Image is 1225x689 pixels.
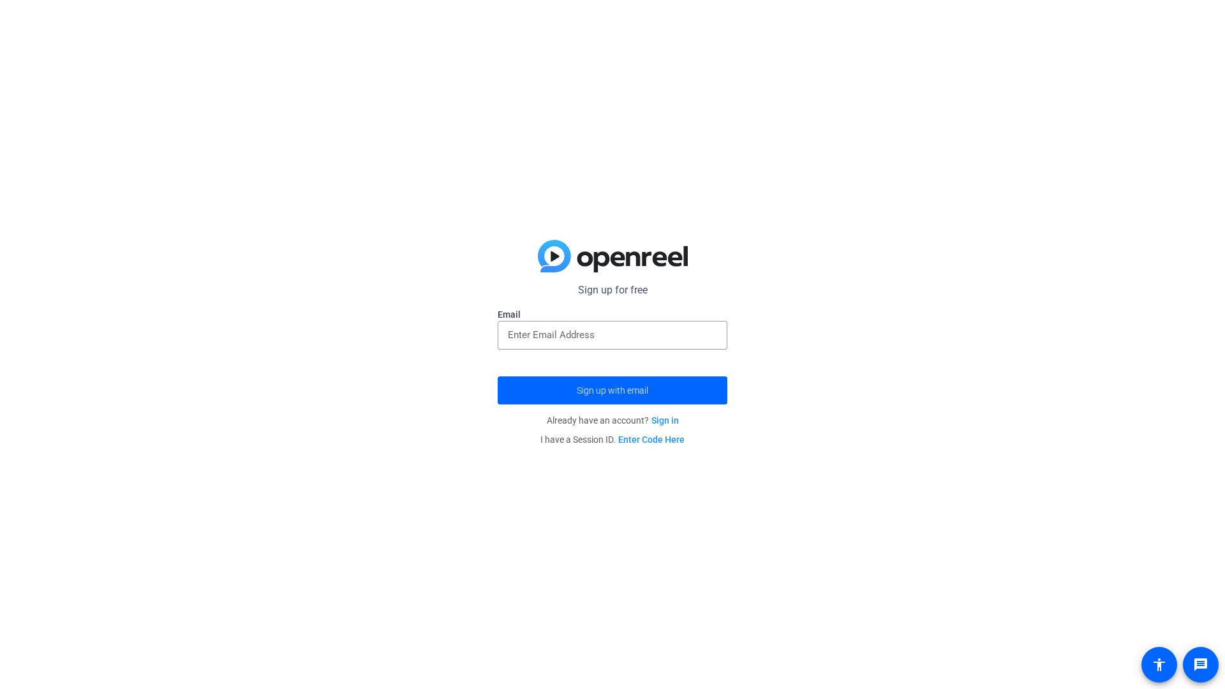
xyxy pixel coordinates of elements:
button: Sign up with email [498,376,727,404]
a: Enter Code Here [618,434,685,445]
mat-icon: accessibility [1152,657,1167,672]
label: Email [498,308,727,321]
img: blue-gradient.svg [538,240,688,273]
span: Already have an account? [547,415,679,426]
p: Sign up for free [498,283,727,298]
input: Enter Email Address [508,327,717,343]
a: Sign in [651,415,679,426]
span: I have a Session ID. [540,434,685,445]
mat-icon: message [1193,657,1208,672]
